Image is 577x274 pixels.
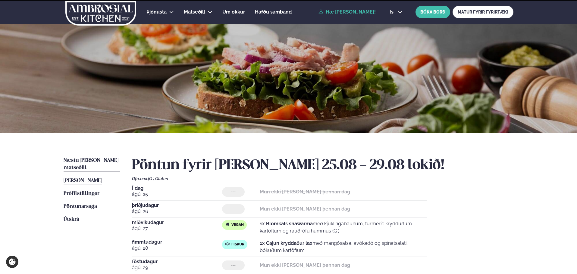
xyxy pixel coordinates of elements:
[231,223,244,227] span: Vegan
[64,203,97,210] a: Pöntunarsaga
[64,177,102,184] a: [PERSON_NAME]
[222,8,245,16] a: Um okkur
[260,240,312,246] strong: 1x Cajun kryddaður lax
[390,10,395,14] span: is
[318,9,376,15] a: Hæ [PERSON_NAME]!
[132,225,222,232] span: ágú. 27
[231,189,236,194] span: ---
[64,158,118,170] span: Næstu [PERSON_NAME] matseðill
[64,216,79,223] a: Útskrá
[6,256,18,268] a: Cookie settings
[132,259,222,264] span: föstudagur
[184,8,205,16] a: Matseðill
[231,207,236,211] span: ---
[132,203,222,208] span: þriðjudagur
[260,221,313,226] strong: 1x Blómkáls shawarma
[64,178,102,183] span: [PERSON_NAME]
[255,8,292,16] a: Hafðu samband
[385,10,407,14] button: is
[260,240,427,254] p: með mangósalsa, avókadó og spínatsalati, bökuðum kartöflum
[64,190,99,197] a: Prófílstillingar
[132,176,513,181] div: Ofnæmi:
[146,8,167,16] a: Þjónusta
[225,242,230,246] img: fish.svg
[132,157,513,174] h2: Pöntun fyrir [PERSON_NAME] 25.08 - 29.08 lokið!
[64,191,99,196] span: Prófílstillingar
[416,6,450,18] button: BÓKA BORÐ
[231,242,244,247] span: Fiskur
[225,222,230,227] img: Vegan.svg
[231,263,236,268] span: ---
[146,9,167,15] span: Þjónusta
[64,157,120,171] a: Næstu [PERSON_NAME] matseðill
[132,240,222,245] span: fimmtudagur
[255,9,292,15] span: Hafðu samband
[132,220,222,225] span: miðvikudagur
[132,245,222,252] span: ágú. 28
[65,1,137,26] img: logo
[148,176,168,181] span: (G ) Glúten
[64,217,79,222] span: Útskrá
[453,6,513,18] a: MATUR FYRIR FYRIRTÆKI
[184,9,205,15] span: Matseðill
[64,204,97,209] span: Pöntunarsaga
[132,264,222,271] span: ágú. 29
[260,189,350,195] strong: Mun ekki [PERSON_NAME] þennan dag
[260,220,427,235] p: með kjúklingabaunum, turmeric krydduðum kartöflum og rauðrófu hummus (G )
[132,186,222,191] span: Í dag
[132,191,222,198] span: ágú. 25
[132,208,222,215] span: ágú. 26
[222,9,245,15] span: Um okkur
[260,262,350,268] strong: Mun ekki [PERSON_NAME] þennan dag
[260,206,350,212] strong: Mun ekki [PERSON_NAME] þennan dag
